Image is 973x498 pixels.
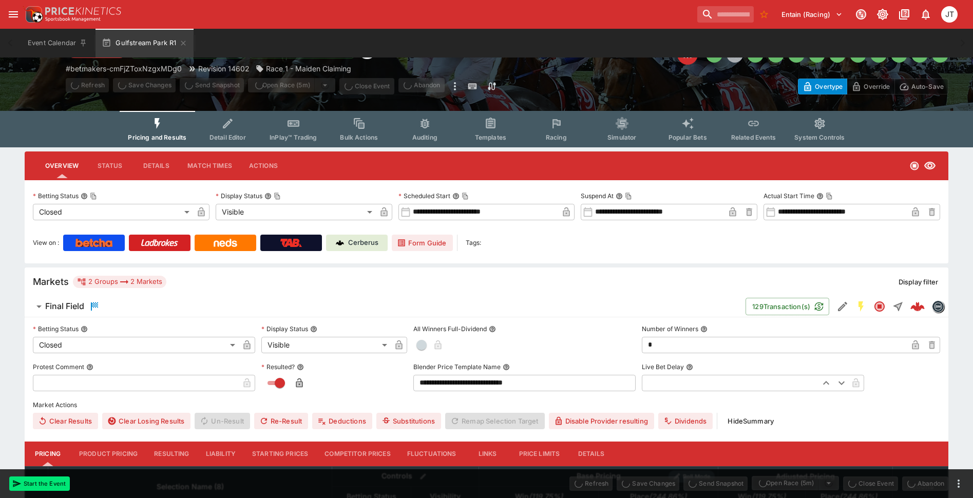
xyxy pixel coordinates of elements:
div: Event type filters [120,111,853,147]
button: Straight [889,297,907,316]
div: Visible [216,204,376,220]
button: Fluctuations [399,442,465,466]
button: Josh Tanner [938,3,961,26]
button: 129Transaction(s) [746,298,829,315]
button: Overview [37,154,87,178]
button: Resulted? [297,363,304,371]
span: Mark an event as closed and abandoned. [902,477,948,488]
img: betmakers [932,301,944,312]
button: HideSummary [721,413,780,429]
p: Display Status [261,324,308,333]
div: Closed [33,204,193,220]
p: Resulted? [261,362,295,371]
button: Details [133,154,179,178]
img: Cerberus [336,239,344,247]
p: Actual Start Time [764,191,814,200]
span: System Controls [794,133,845,141]
button: Re-Result [254,413,308,429]
button: Override [847,79,894,94]
button: Display filter [892,274,944,290]
button: Substitutions [376,413,441,429]
button: Display Status [310,325,317,333]
button: Documentation [895,5,913,24]
p: Copy To Clipboard [66,63,182,74]
button: Overtype [798,79,847,94]
button: Toggle light/dark mode [873,5,892,24]
div: Visible [261,337,391,353]
button: more [449,78,461,94]
p: Revision 14602 [198,63,250,74]
svg: Closed [909,161,920,171]
button: Betting StatusCopy To Clipboard [81,193,88,200]
button: Blender Price Template Name [503,363,510,371]
div: betmakers [932,300,944,313]
p: Blender Price Template Name [413,362,501,371]
svg: Visible [924,160,936,172]
button: Connected to PK [852,5,870,24]
button: Gulfstream Park R1 [96,29,194,58]
h6: Final Field [45,301,84,312]
span: Detail Editor [209,133,246,141]
p: Overtype [815,81,843,92]
span: Popular Bets [669,133,707,141]
button: Select Tenant [775,6,849,23]
span: Bulk Actions [340,133,378,141]
th: Adjusted Pricing [718,466,892,486]
button: Live Bet Delay [686,363,693,371]
p: Betting Status [33,324,79,333]
div: Race 1 - Maiden Claiming [256,63,351,74]
button: Closed [870,297,889,316]
div: Closed [33,337,239,353]
h5: Markets [33,276,69,288]
button: Liability [198,442,244,466]
button: Betting Status [81,325,88,333]
p: Display Status [216,191,262,200]
img: PriceKinetics Logo [23,4,43,25]
p: Scheduled Start [398,191,450,200]
button: Starting Prices [244,442,316,466]
button: No Bookmarks [756,6,772,23]
img: TabNZ [280,239,302,247]
button: Clear Results [33,413,98,429]
a: Form Guide [392,235,453,251]
button: Event Calendar [22,29,93,58]
input: search [697,6,754,23]
a: 9c1810b8-db3f-466f-9b43-457dd967a04d [907,296,928,317]
span: InPlay™ Trading [270,133,317,141]
div: Start From [798,79,948,94]
button: Disable Provider resulting [549,413,654,429]
img: logo-cerberus--red.svg [910,299,925,314]
p: Cerberus [348,238,378,248]
button: Copy To Clipboard [625,193,632,200]
p: Override [864,81,890,92]
p: Live Bet Delay [642,362,684,371]
img: Ladbrokes [141,239,178,247]
button: Actions [240,154,287,178]
p: Race 1 - Maiden Claiming [266,63,351,74]
button: All Winners Full-Dividend [489,325,496,333]
button: open drawer [4,5,23,24]
span: Templates [475,133,506,141]
button: Copy To Clipboard [90,193,97,200]
button: SGM Enabled [852,297,870,316]
span: Simulator [607,133,636,141]
button: Start the Event [9,476,70,491]
button: Status [87,154,133,178]
div: 9c1810b8-db3f-466f-9b43-457dd967a04d [910,299,925,314]
svg: Closed [873,300,886,313]
button: Suspend AtCopy To Clipboard [616,193,623,200]
span: Pricing and Results [128,133,186,141]
th: Controls [332,466,479,486]
button: Copy To Clipboard [826,193,833,200]
button: Links [465,442,511,466]
button: Auto-Save [894,79,948,94]
span: Un-Result [195,413,250,429]
img: PriceKinetics [45,7,121,15]
img: Neds [214,239,237,247]
label: Tags: [466,235,481,251]
span: Mark an event as closed and abandoned. [398,80,445,90]
button: Copy To Clipboard [274,193,281,200]
button: Clear Losing Results [102,413,190,429]
p: Auto-Save [911,81,944,92]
